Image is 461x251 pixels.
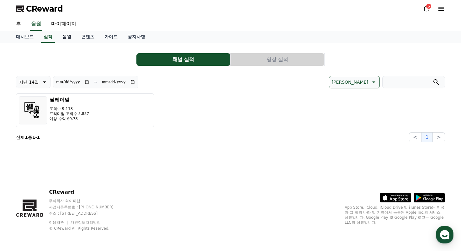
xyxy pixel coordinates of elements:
button: 채널 실적 [136,53,230,66]
a: 음원 [30,18,42,31]
a: 홈 [2,199,41,214]
span: CReward [26,4,63,14]
a: 실적 [41,31,55,43]
a: 대시보드 [11,31,39,43]
p: CReward [49,188,125,196]
strong: 1 [32,135,35,140]
button: 지난 14일 [16,76,50,88]
a: 마이페이지 [46,18,81,31]
p: 사업자등록번호 : [PHONE_NUMBER] [49,205,125,210]
strong: 1 [25,135,28,140]
p: [PERSON_NAME] [332,78,368,86]
span: 홈 [20,208,24,213]
p: 프리미엄 조회수 5,837 [50,111,89,116]
button: < [409,132,421,142]
a: 대화 [41,199,81,214]
a: 설정 [81,199,120,214]
button: 1 [421,132,432,142]
div: 6 [426,4,431,9]
span: 설정 [97,208,104,213]
strong: 1 [37,135,40,140]
p: 주식회사 와이피랩 [49,198,125,203]
button: 썰케이알 조회수 9,118 프리미엄 조회수 5,837 예상 수익 $0.78 [16,93,154,127]
img: 썰케이알 [19,96,47,124]
p: 주소 : [STREET_ADDRESS] [49,211,125,216]
button: > [433,132,445,142]
p: 지난 14일 [19,78,39,86]
a: 홈 [11,18,26,31]
a: 음원 [57,31,76,43]
button: [PERSON_NAME] [329,76,380,88]
a: 콘텐츠 [76,31,99,43]
p: ~ [93,78,98,86]
p: 조회수 9,118 [50,106,89,111]
button: 영상 실적 [230,53,324,66]
a: 가이드 [99,31,123,43]
h3: 썰케이알 [50,96,89,104]
p: 전체 중 - [16,134,40,140]
a: 이용약관 [49,220,69,225]
p: App Store, iCloud, iCloud Drive 및 iTunes Store는 미국과 그 밖의 나라 및 지역에서 등록된 Apple Inc.의 서비스 상표입니다. Goo... [345,205,445,225]
a: 개인정보처리방침 [71,220,101,225]
p: © CReward All Rights Reserved. [49,226,125,231]
span: 대화 [57,208,65,213]
a: 6 [422,5,430,13]
p: 예상 수익 $0.78 [50,116,89,121]
a: CReward [16,4,63,14]
a: 공지사항 [123,31,150,43]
